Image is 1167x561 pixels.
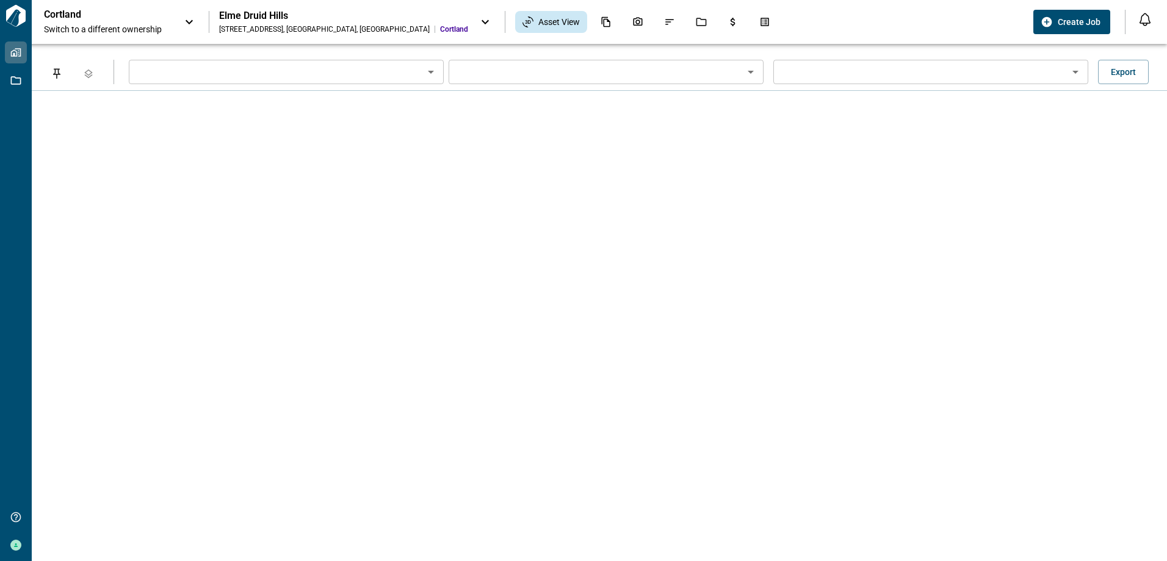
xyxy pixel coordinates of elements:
[1067,63,1084,80] button: Open
[688,12,714,32] div: Jobs
[538,16,580,28] span: Asset View
[625,12,651,32] div: Photos
[1058,16,1100,28] span: Create Job
[219,10,468,22] div: Elme Druid Hills
[657,12,682,32] div: Issues & Info
[1033,10,1110,34] button: Create Job
[44,9,154,21] p: Cortland
[515,11,587,33] div: Asset View
[422,63,439,80] button: Open
[742,63,759,80] button: Open
[593,12,619,32] div: Documents
[219,24,430,34] div: [STREET_ADDRESS] , [GEOGRAPHIC_DATA] , [GEOGRAPHIC_DATA]
[1111,66,1136,78] span: Export
[1098,60,1149,84] button: Export
[752,12,778,32] div: Takeoff Center
[440,24,468,34] span: Cortland
[1135,10,1155,29] button: Open notification feed
[44,23,172,35] span: Switch to a different ownership
[720,12,746,32] div: Budgets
